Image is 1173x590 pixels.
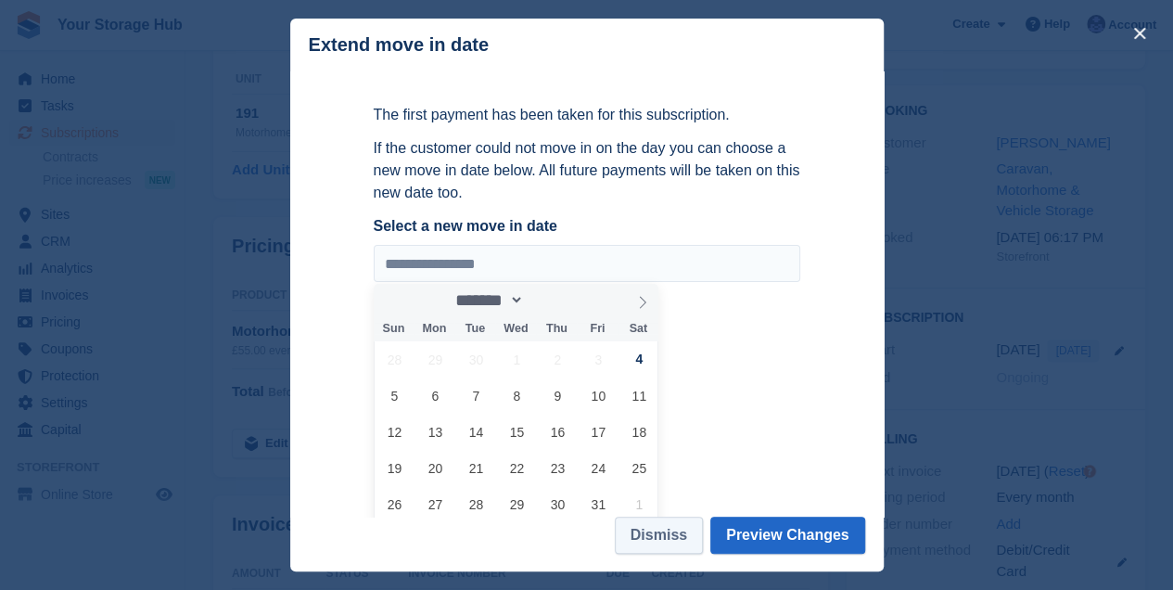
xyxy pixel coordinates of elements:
[621,414,657,450] span: October 18, 2025
[417,341,453,378] span: September 29, 2025
[499,486,535,522] span: October 29, 2025
[540,450,576,486] span: October 23, 2025
[580,378,617,414] span: October 10, 2025
[580,341,617,378] span: October 3, 2025
[621,486,657,522] span: November 1, 2025
[499,414,535,450] span: October 15, 2025
[376,450,413,486] span: October 19, 2025
[615,517,703,554] button: Dismiss
[618,323,658,335] span: Sat
[540,341,576,378] span: October 2, 2025
[414,323,454,335] span: Mon
[376,341,413,378] span: September 28, 2025
[540,486,576,522] span: October 30, 2025
[536,323,577,335] span: Thu
[499,341,535,378] span: October 1, 2025
[450,290,525,310] select: Month
[524,290,582,310] input: Year
[376,414,413,450] span: October 12, 2025
[309,34,490,56] p: Extend move in date
[374,104,800,126] p: The first payment has been taken for this subscription.
[540,414,576,450] span: October 16, 2025
[458,486,494,522] span: October 28, 2025
[417,378,453,414] span: October 6, 2025
[417,486,453,522] span: October 27, 2025
[710,517,865,554] button: Preview Changes
[454,323,495,335] span: Tue
[458,414,494,450] span: October 14, 2025
[580,450,617,486] span: October 24, 2025
[458,450,494,486] span: October 21, 2025
[374,323,414,335] span: Sun
[499,378,535,414] span: October 8, 2025
[495,323,536,335] span: Wed
[580,414,617,450] span: October 17, 2025
[417,414,453,450] span: October 13, 2025
[621,378,657,414] span: October 11, 2025
[458,378,494,414] span: October 7, 2025
[621,450,657,486] span: October 25, 2025
[1125,19,1154,48] button: close
[374,215,800,237] label: Select a new move in date
[374,137,800,204] p: If the customer could not move in on the day you can choose a new move in date below. All future ...
[540,378,576,414] span: October 9, 2025
[577,323,618,335] span: Fri
[376,378,413,414] span: October 5, 2025
[458,341,494,378] span: September 30, 2025
[580,486,617,522] span: October 31, 2025
[376,486,413,522] span: October 26, 2025
[621,341,657,378] span: October 4, 2025
[417,450,453,486] span: October 20, 2025
[499,450,535,486] span: October 22, 2025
